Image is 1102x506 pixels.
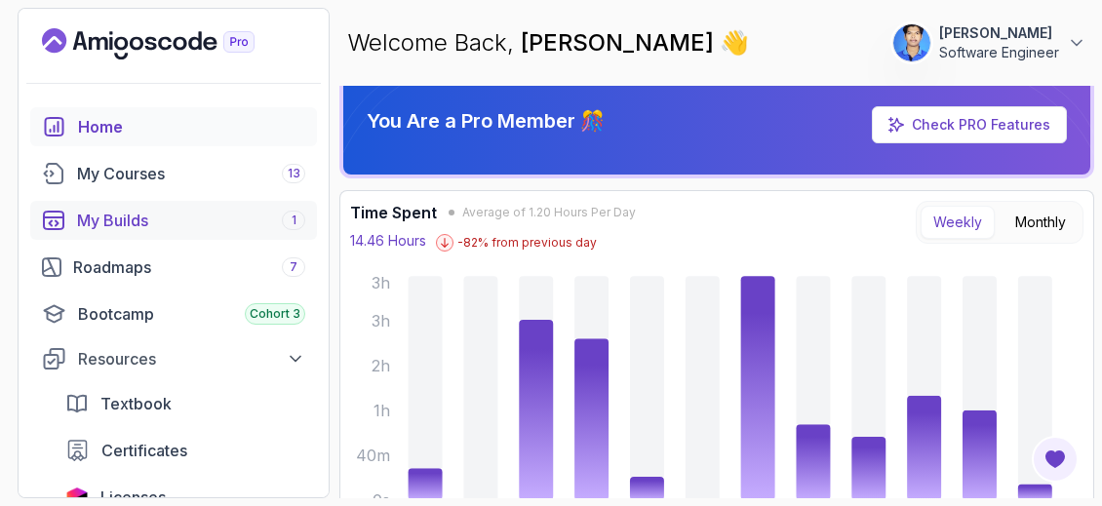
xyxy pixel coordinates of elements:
[372,312,390,331] tspan: 3h
[78,115,305,138] div: Home
[288,166,300,181] span: 13
[356,447,390,465] tspan: 40m
[872,106,1067,143] a: Check PRO Features
[374,402,390,420] tspan: 1h
[457,235,597,251] p: -82 % from previous day
[350,231,426,251] p: 14.46 Hours
[367,107,605,135] p: You Are a Pro Member 🎊
[30,248,317,287] a: roadmaps
[77,162,305,185] div: My Courses
[290,259,297,275] span: 7
[347,27,749,58] p: Welcome Back,
[54,384,317,423] a: textbook
[921,206,995,239] button: Weekly
[720,27,750,59] span: 👋
[100,392,172,415] span: Textbook
[78,302,305,326] div: Bootcamp
[30,154,317,193] a: courses
[893,24,930,61] img: user profile image
[292,213,296,228] span: 1
[54,431,317,470] a: certificates
[30,201,317,240] a: builds
[372,274,390,292] tspan: 3h
[101,439,187,462] span: Certificates
[30,294,317,333] a: bootcamp
[939,43,1059,62] p: Software Engineer
[462,205,636,220] span: Average of 1.20 Hours Per Day
[73,255,305,279] div: Roadmaps
[892,23,1086,62] button: user profile image[PERSON_NAME]Software Engineer
[372,357,390,375] tspan: 2h
[521,28,720,57] span: [PERSON_NAME]
[30,107,317,146] a: home
[350,201,437,224] h3: Time Spent
[250,306,300,322] span: Cohort 3
[42,28,299,59] a: Landing page
[912,116,1050,133] a: Check PRO Features
[78,347,305,370] div: Resources
[1032,436,1079,483] button: Open Feedback Button
[77,209,305,232] div: My Builds
[1003,206,1079,239] button: Monthly
[939,23,1059,43] p: [PERSON_NAME]
[30,341,317,376] button: Resources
